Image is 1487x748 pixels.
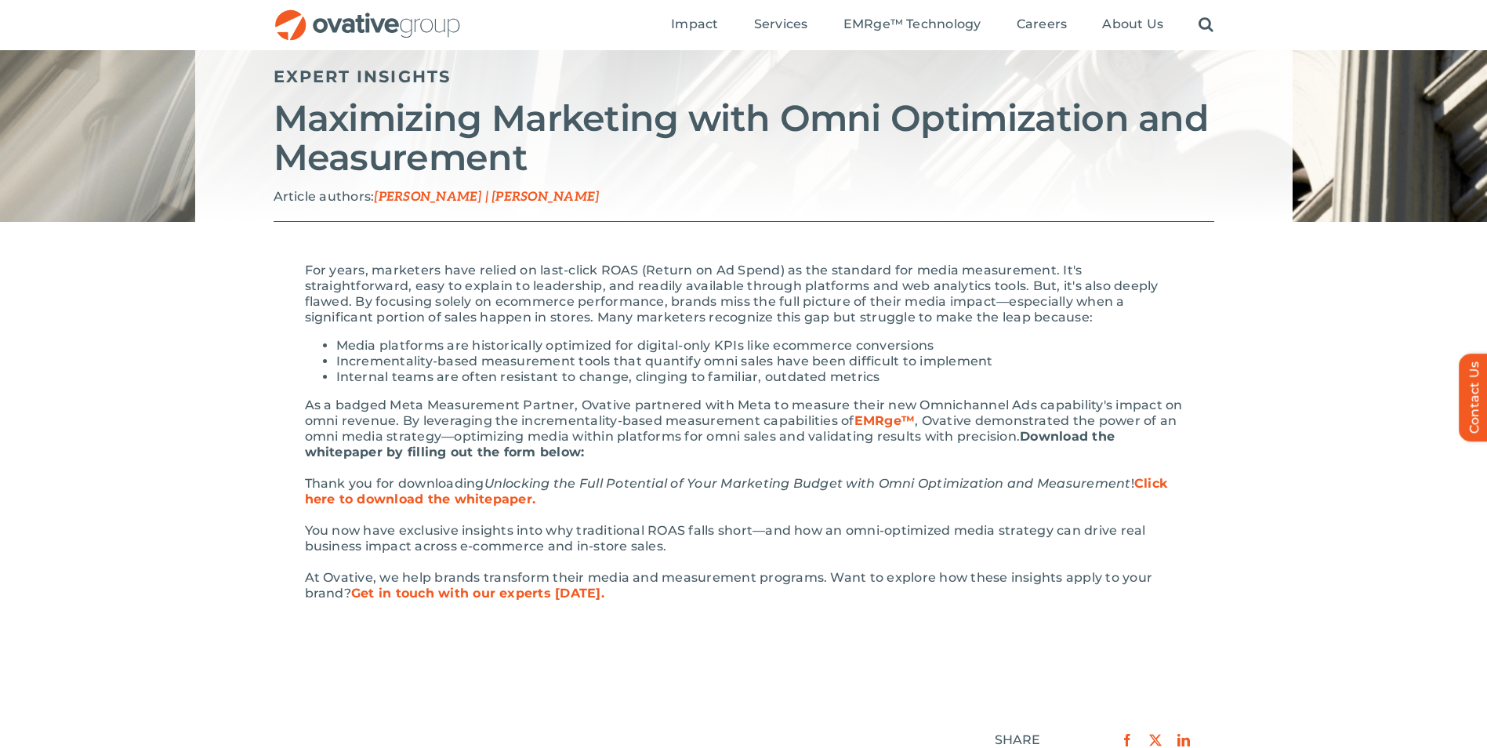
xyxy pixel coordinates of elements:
[336,354,1183,369] li: Incrementality-based measurement tools that quantify omni sales have been difficult to implement
[484,476,1131,491] em: Unlocking the Full Potential of Your Marketing Budget with Omni Optimization and Measurement
[336,338,1183,354] li: Media platforms are historically optimized for digital-only KPIs like ecommerce conversions
[305,429,1115,459] b: Download the whitepaper by filling out the form below:
[274,67,452,86] a: Expert Insights
[754,16,808,34] a: Services
[754,16,808,32] span: Services
[305,476,1183,601] div: Thank you for downloading ! You now have exclusive insights into why traditional ROAS falls short...
[336,369,1183,385] li: Internal teams are often resistant to change, clinging to familiar, outdated metrics
[671,16,718,32] span: Impact
[274,189,1214,205] p: Article authors:
[843,16,981,32] span: EMRge™ Technology
[305,476,1168,507] a: Click here to download the whitepaper.
[1017,16,1068,34] a: Careers
[995,732,1041,748] div: SHARE
[305,398,1183,460] div: As a badged Meta Measurement Partner, Ovative partnered with Meta to measure their new Omnichanne...
[843,16,981,34] a: EMRge™ Technology
[671,16,718,34] a: Impact
[1199,16,1213,34] a: Search
[1102,16,1163,32] span: About Us
[351,586,604,601] a: Get in touch with our experts [DATE].
[305,263,1183,325] div: For years, marketers have relied on last-click ROAS (Return on Ad Spend) as the standard for medi...
[854,413,915,428] a: EMRge™
[1017,16,1068,32] span: Careers
[274,8,462,23] a: OG_Full_horizontal_RGB
[274,99,1214,177] h2: Maximizing Marketing with Omni Optimization and Measurement
[374,190,599,205] span: [PERSON_NAME] | [PERSON_NAME]
[1102,16,1163,34] a: About Us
